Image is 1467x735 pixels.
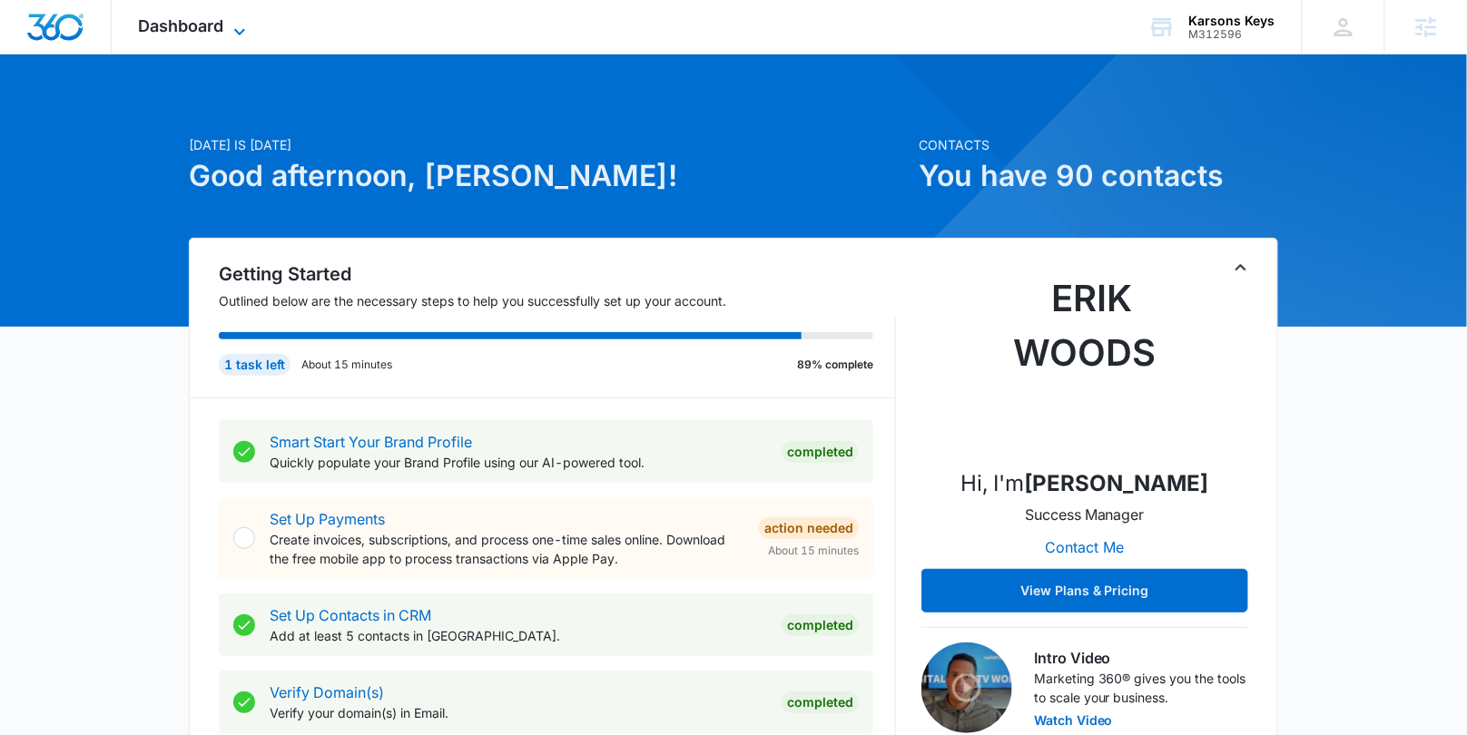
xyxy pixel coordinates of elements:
p: 89% complete [797,357,873,373]
a: Smart Start Your Brand Profile [270,433,472,451]
h3: Intro Video [1034,647,1248,669]
img: Erik Woods [994,271,1176,453]
a: Verify Domain(s) [270,683,384,701]
h1: You have 90 contacts [919,154,1278,198]
div: account id [1189,28,1275,41]
img: Intro Video [921,642,1012,733]
button: Toggle Collapse [1230,257,1252,279]
p: Marketing 360® gives you the tools to scale your business. [1034,669,1248,707]
button: Watch Video [1034,714,1113,727]
p: Contacts [919,135,1278,154]
a: Set Up Contacts in CRM [270,606,431,624]
p: About 15 minutes [301,357,392,373]
button: View Plans & Pricing [921,569,1248,612]
div: account name [1189,14,1275,28]
div: Completed [782,614,859,636]
button: Contact Me [1028,525,1143,569]
div: Action Needed [759,517,859,539]
div: Completed [782,441,859,463]
strong: [PERSON_NAME] [1025,470,1209,496]
div: Completed [782,691,859,713]
h2: Getting Started [219,260,896,288]
h1: Good afternoon, [PERSON_NAME]! [189,154,908,198]
span: Dashboard [139,16,224,35]
div: 1 task left [219,354,290,376]
p: Create invoices, subscriptions, and process one-time sales online. Download the free mobile app t... [270,530,744,568]
p: Outlined below are the necessary steps to help you successfully set up your account. [219,291,896,310]
p: Quickly populate your Brand Profile using our AI-powered tool. [270,453,767,472]
p: [DATE] is [DATE] [189,135,908,154]
p: Verify your domain(s) in Email. [270,703,767,722]
span: About 15 minutes [768,543,859,559]
a: Set Up Payments [270,510,385,528]
p: Add at least 5 contacts in [GEOGRAPHIC_DATA]. [270,626,767,645]
p: Hi, I'm [961,467,1209,500]
p: Success Manager [1025,504,1145,525]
